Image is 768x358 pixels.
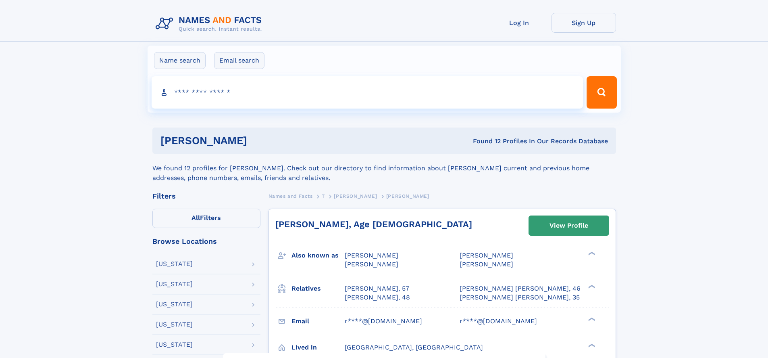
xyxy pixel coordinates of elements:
a: [PERSON_NAME] [PERSON_NAME], 35 [460,293,580,302]
a: Names and Facts [268,191,313,201]
a: T [322,191,325,201]
h3: Also known as [291,249,345,262]
span: [PERSON_NAME] [345,260,398,268]
a: Sign Up [552,13,616,33]
h3: Email [291,314,345,328]
div: ❯ [586,284,596,289]
div: ❯ [586,316,596,322]
a: Log In [487,13,552,33]
div: Browse Locations [152,238,260,245]
label: Name search [154,52,206,69]
div: Filters [152,193,260,200]
a: [PERSON_NAME] [PERSON_NAME], 46 [460,284,581,293]
img: Logo Names and Facts [152,13,268,35]
div: We found 12 profiles for [PERSON_NAME]. Check out our directory to find information about [PERSON... [152,154,616,183]
span: [PERSON_NAME] [345,251,398,259]
a: [PERSON_NAME], 48 [345,293,410,302]
span: All [191,214,200,222]
div: ❯ [586,251,596,256]
a: [PERSON_NAME], Age [DEMOGRAPHIC_DATA] [275,219,472,229]
span: T [322,193,325,199]
a: View Profile [529,216,609,235]
span: [PERSON_NAME] [386,193,429,199]
div: Found 12 Profiles In Our Records Database [360,137,608,146]
div: View Profile [549,216,588,235]
span: [GEOGRAPHIC_DATA], [GEOGRAPHIC_DATA] [345,343,483,351]
div: [US_STATE] [156,301,193,308]
div: [US_STATE] [156,341,193,348]
label: Email search [214,52,264,69]
div: [US_STATE] [156,261,193,267]
span: [PERSON_NAME] [460,260,513,268]
h3: Relatives [291,282,345,295]
div: ❯ [586,343,596,348]
h3: Lived in [291,341,345,354]
input: search input [152,76,583,109]
h1: [PERSON_NAME] [160,136,360,146]
div: [US_STATE] [156,321,193,328]
label: Filters [152,209,260,228]
a: [PERSON_NAME] [334,191,377,201]
a: [PERSON_NAME], 57 [345,284,409,293]
span: [PERSON_NAME] [334,193,377,199]
div: [US_STATE] [156,281,193,287]
span: [PERSON_NAME] [460,251,513,259]
button: Search Button [587,76,616,109]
